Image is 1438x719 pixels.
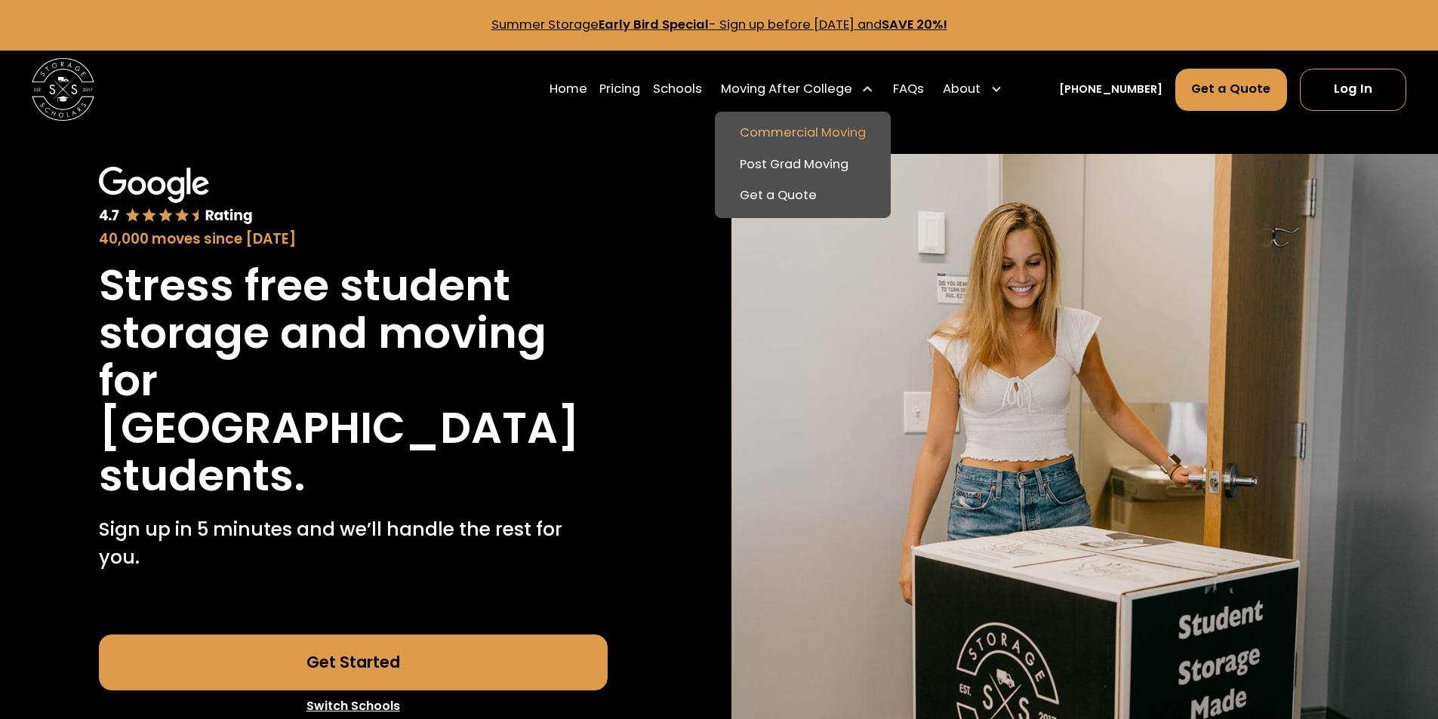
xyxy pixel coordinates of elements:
a: Get Started [99,635,608,691]
a: Get a Quote [1175,69,1288,111]
div: About [943,80,981,99]
a: Commercial Moving [721,118,885,149]
h1: [GEOGRAPHIC_DATA] [99,404,580,452]
h1: students. [99,452,306,499]
a: FAQs [893,67,924,111]
strong: SAVE 20%! [882,16,947,33]
div: Moving After College [721,80,852,99]
p: Sign up in 5 minutes and we’ll handle the rest for you. [99,515,608,572]
div: 40,000 moves since [DATE] [99,229,608,250]
img: Google 4.7 star rating [99,167,253,226]
a: Get a Quote [721,180,885,212]
nav: Moving After College [715,112,891,218]
a: Schools [653,67,702,111]
img: Storage Scholars main logo [32,58,94,121]
a: Post Grad Moving [721,149,885,181]
a: Pricing [599,67,640,111]
a: Home [550,67,587,111]
a: Summer StorageEarly Bird Special- Sign up before [DATE] andSAVE 20%! [491,16,947,33]
h1: Stress free student storage and moving for [99,262,608,404]
a: [PHONE_NUMBER] [1059,81,1162,98]
a: Log In [1300,69,1406,111]
div: Moving After College [715,67,881,111]
strong: Early Bird Special [599,16,709,33]
div: About [937,67,1009,111]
